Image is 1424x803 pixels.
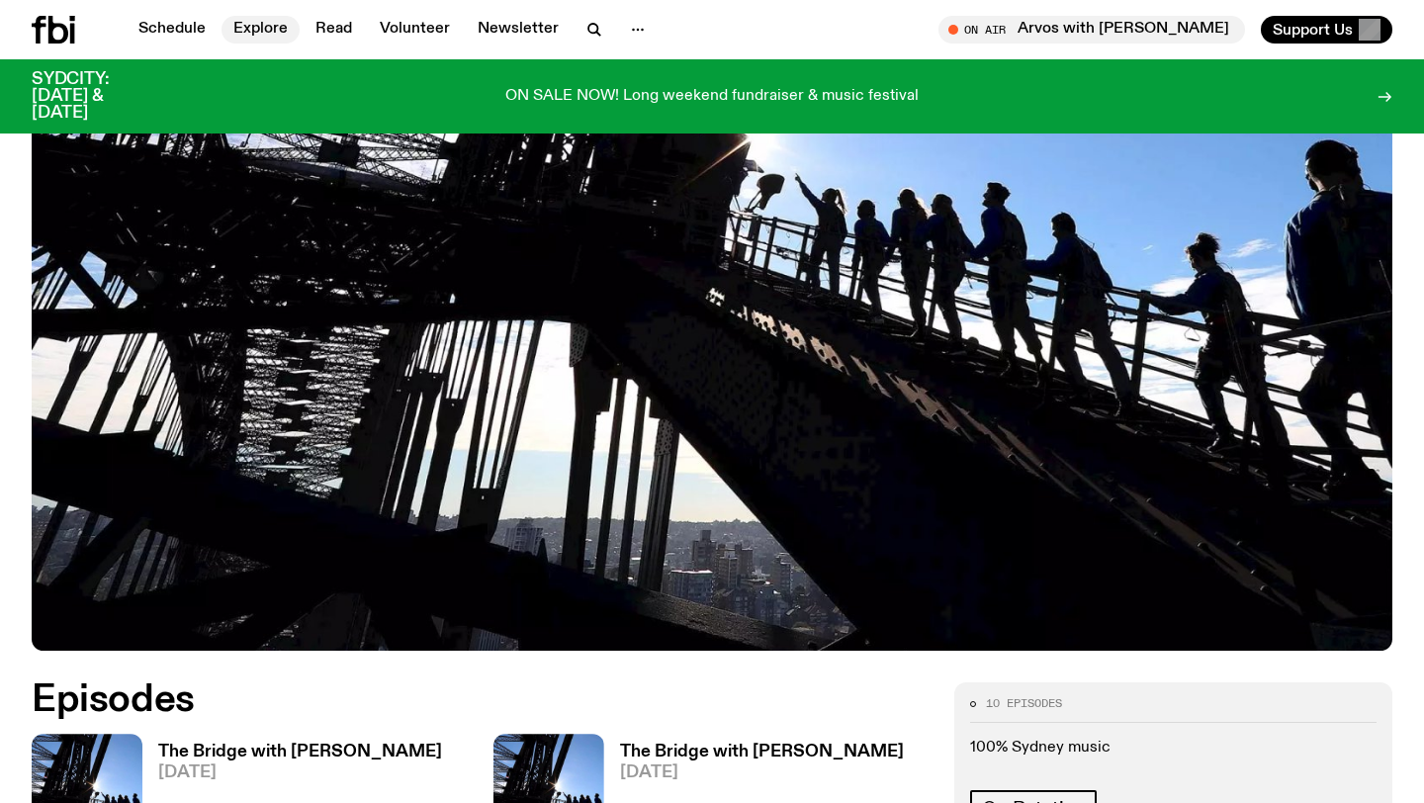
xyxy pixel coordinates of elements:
[222,16,300,44] a: Explore
[466,16,571,44] a: Newsletter
[1261,16,1392,44] button: Support Us
[304,16,364,44] a: Read
[32,71,158,122] h3: SYDCITY: [DATE] & [DATE]
[970,739,1377,758] p: 100% Sydney music
[1273,21,1353,39] span: Support Us
[620,764,904,781] span: [DATE]
[505,88,919,106] p: ON SALE NOW! Long weekend fundraiser & music festival
[32,682,931,718] h2: Episodes
[127,16,218,44] a: Schedule
[368,16,462,44] a: Volunteer
[938,16,1245,44] button: On AirArvos with [PERSON_NAME]
[986,698,1062,709] span: 10 episodes
[620,744,904,760] h3: The Bridge with [PERSON_NAME]
[158,744,442,760] h3: The Bridge with [PERSON_NAME]
[158,764,442,781] span: [DATE]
